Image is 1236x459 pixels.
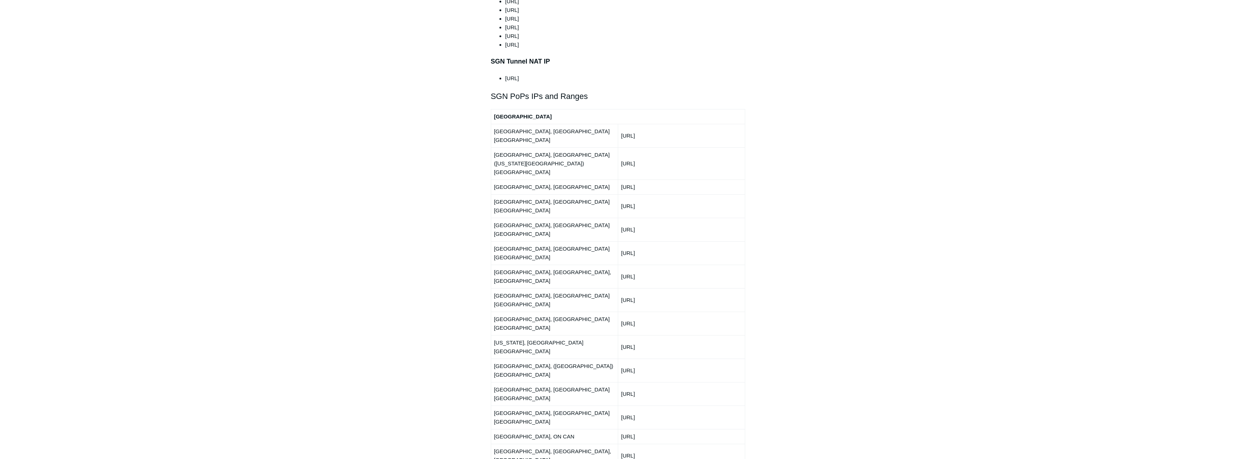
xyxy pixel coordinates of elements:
[491,147,618,179] td: [GEOGRAPHIC_DATA], [GEOGRAPHIC_DATA] ([US_STATE][GEOGRAPHIC_DATA]) [GEOGRAPHIC_DATA]
[618,147,745,179] td: [URL]
[618,124,745,147] td: [URL]
[618,359,745,382] td: [URL]
[618,382,745,406] td: [URL]
[618,194,745,218] td: [URL]
[505,33,519,39] span: [URL]
[505,7,519,13] span: [URL]
[491,288,618,312] td: [GEOGRAPHIC_DATA], [GEOGRAPHIC_DATA] [GEOGRAPHIC_DATA]
[618,241,745,265] td: [URL]
[491,429,618,444] td: [GEOGRAPHIC_DATA], ON CAN
[491,90,746,103] h2: SGN PoPs IPs and Ranges
[618,288,745,312] td: [URL]
[491,406,618,429] td: [GEOGRAPHIC_DATA], [GEOGRAPHIC_DATA] [GEOGRAPHIC_DATA]
[491,335,618,359] td: [US_STATE], [GEOGRAPHIC_DATA] [GEOGRAPHIC_DATA]
[491,265,618,288] td: [GEOGRAPHIC_DATA], [GEOGRAPHIC_DATA], [GEOGRAPHIC_DATA]
[505,24,519,30] span: [URL]
[491,179,618,194] td: [GEOGRAPHIC_DATA], [GEOGRAPHIC_DATA]
[491,382,618,406] td: [GEOGRAPHIC_DATA], [GEOGRAPHIC_DATA] [GEOGRAPHIC_DATA]
[505,74,746,83] li: [URL]
[618,429,745,444] td: [URL]
[491,218,618,241] td: [GEOGRAPHIC_DATA], [GEOGRAPHIC_DATA] [GEOGRAPHIC_DATA]
[618,218,745,241] td: [URL]
[618,265,745,288] td: [URL]
[491,312,618,335] td: [GEOGRAPHIC_DATA], [GEOGRAPHIC_DATA] [GEOGRAPHIC_DATA]
[505,16,519,22] span: [URL]
[618,406,745,429] td: [URL]
[491,56,746,67] h3: SGN Tunnel NAT IP
[505,40,746,49] li: [URL]
[491,124,618,147] td: [GEOGRAPHIC_DATA], [GEOGRAPHIC_DATA] [GEOGRAPHIC_DATA]
[491,194,618,218] td: [GEOGRAPHIC_DATA], [GEOGRAPHIC_DATA] [GEOGRAPHIC_DATA]
[491,241,618,265] td: [GEOGRAPHIC_DATA], [GEOGRAPHIC_DATA] [GEOGRAPHIC_DATA]
[618,179,745,194] td: [URL]
[618,312,745,335] td: [URL]
[618,335,745,359] td: [URL]
[494,113,552,120] strong: [GEOGRAPHIC_DATA]
[491,359,618,382] td: [GEOGRAPHIC_DATA], ([GEOGRAPHIC_DATA]) [GEOGRAPHIC_DATA]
